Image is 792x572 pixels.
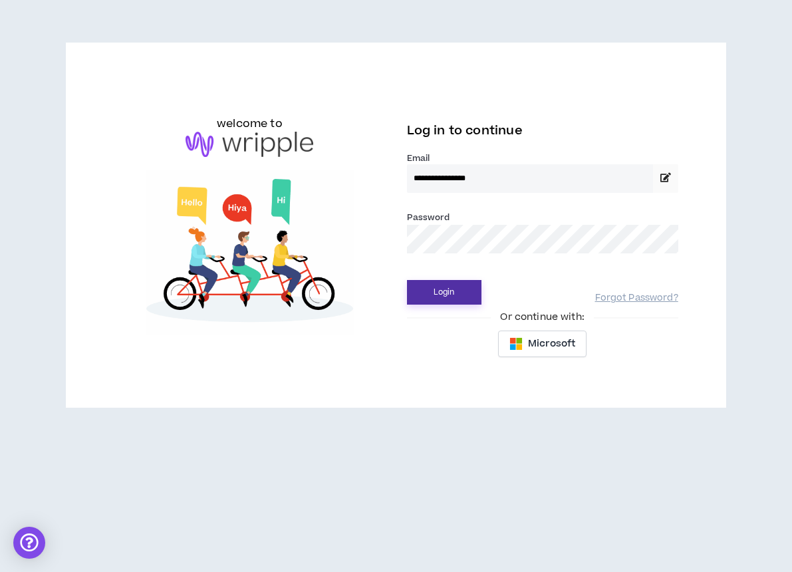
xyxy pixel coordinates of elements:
[595,292,678,305] a: Forgot Password?
[407,152,678,164] label: Email
[407,280,481,305] button: Login
[528,337,575,351] span: Microsoft
[498,331,587,357] button: Microsoft
[491,310,593,325] span: Or continue with:
[407,122,523,139] span: Log in to continue
[186,132,313,157] img: logo-brand.png
[217,116,283,132] h6: welcome to
[13,527,45,559] div: Open Intercom Messenger
[114,170,385,335] img: Welcome to Wripple
[407,212,450,223] label: Password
